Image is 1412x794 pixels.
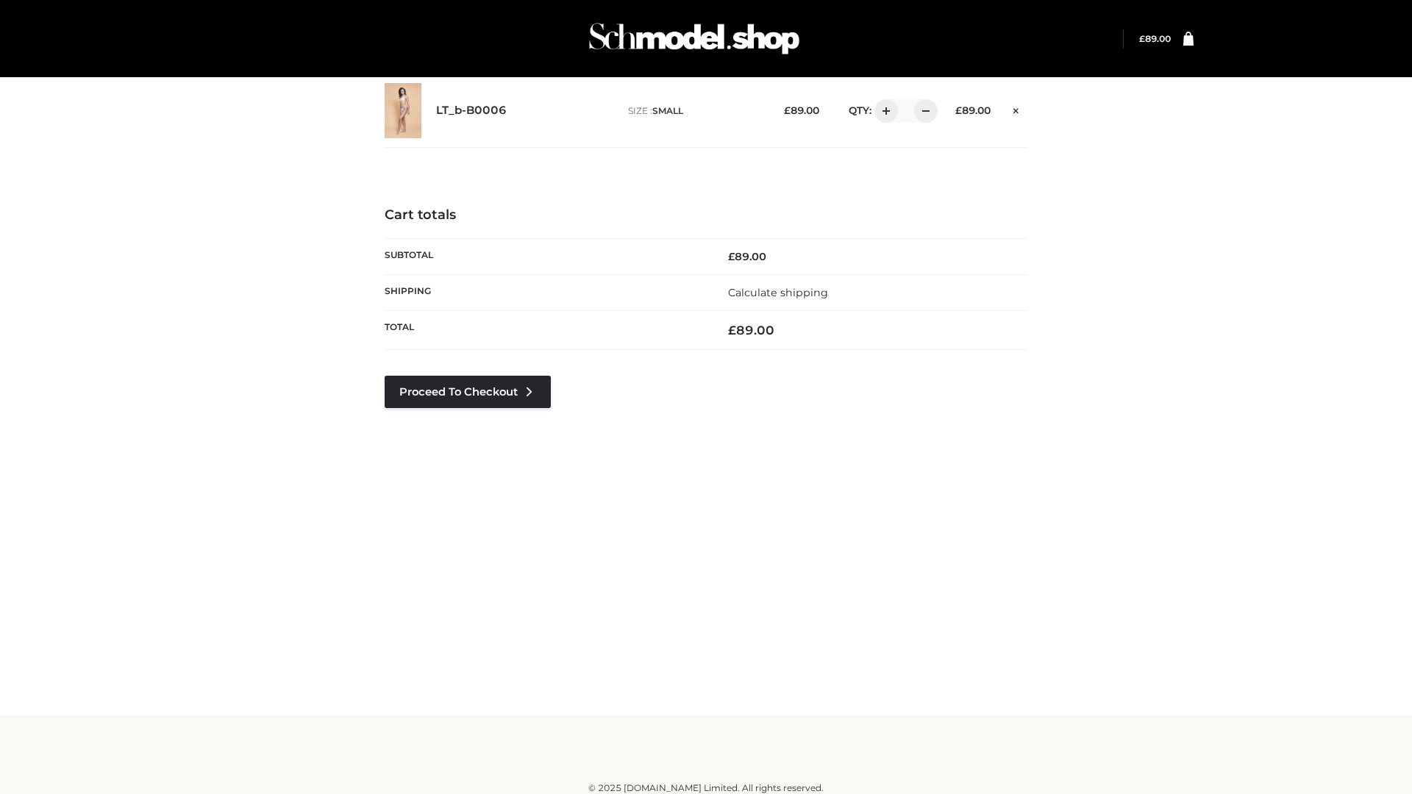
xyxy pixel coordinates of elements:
a: Calculate shipping [728,286,828,299]
th: Shipping [385,274,706,310]
span: £ [955,104,962,116]
img: LT_b-B0006 - SMALL [385,83,421,138]
p: size : [628,104,761,118]
a: Remove this item [1005,99,1027,118]
a: Proceed to Checkout [385,376,551,408]
bdi: 89.00 [1139,33,1171,44]
span: SMALL [652,105,683,116]
span: £ [1139,33,1145,44]
bdi: 89.00 [955,104,991,116]
span: £ [728,323,736,337]
bdi: 89.00 [728,250,766,263]
bdi: 89.00 [784,104,819,116]
div: QTY: [834,99,933,123]
a: £89.00 [1139,33,1171,44]
a: LT_b-B0006 [436,104,507,118]
img: Schmodel Admin 964 [584,10,805,68]
span: £ [728,250,735,263]
bdi: 89.00 [728,323,774,337]
th: Subtotal [385,238,706,274]
span: £ [784,104,791,116]
th: Total [385,311,706,350]
h4: Cart totals [385,207,1027,223]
